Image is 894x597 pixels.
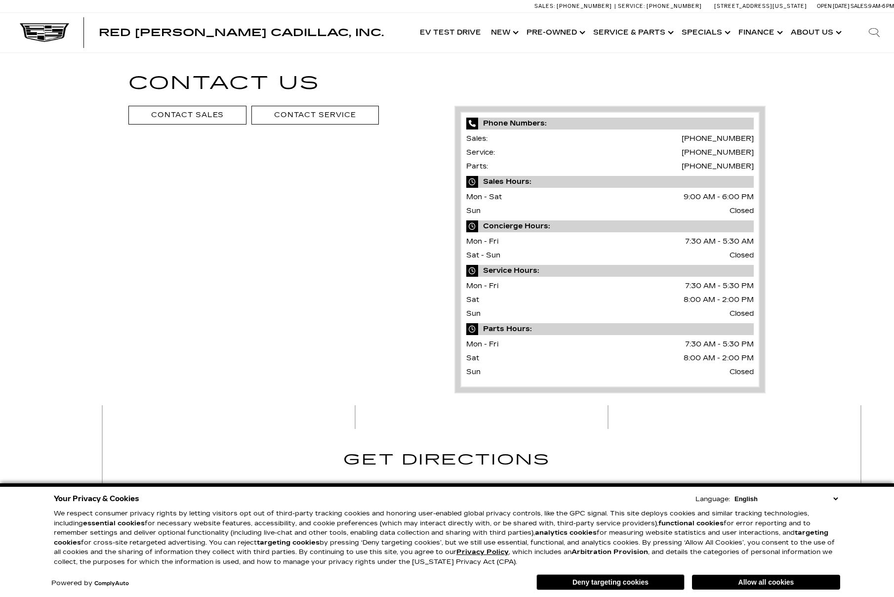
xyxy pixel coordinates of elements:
h1: Contact Us [128,69,766,98]
span: Service: [618,3,645,9]
span: 7:30 AM - 5:30 PM [685,338,754,351]
a: [STREET_ADDRESS][US_STATE] [714,3,807,9]
span: Parts Hours: [466,323,754,335]
a: [PHONE_NUMBER] [682,148,754,157]
strong: targeting cookies [54,529,828,547]
span: Mon - Fri [466,340,498,348]
a: New [486,13,522,52]
span: [PHONE_NUMBER] [647,3,702,9]
span: 9:00 AM - 6:00 PM [684,190,754,204]
span: Sales: [466,134,488,143]
span: 7:30 AM - 5:30 PM [685,279,754,293]
span: Sun [466,368,481,376]
a: EV Test Drive [415,13,486,52]
span: Sales Hours: [466,176,754,188]
a: Privacy Policy [456,548,509,556]
a: About Us [786,13,845,52]
a: Contact Sales [128,106,246,124]
span: Mon - Fri [466,237,498,246]
span: Sun [466,207,481,215]
a: Contact Service [251,106,378,124]
h2: Get Directions [324,448,570,472]
span: Mon - Sat [466,193,502,201]
strong: analytics cookies [535,529,597,537]
a: Sales: [PHONE_NUMBER] [534,3,614,9]
input: Enter Your Starting Address [324,480,570,507]
span: Sales: [851,3,868,9]
a: Finance [733,13,786,52]
img: Cadillac Dark Logo with Cadillac White Text [20,23,69,42]
a: [PHONE_NUMBER] [682,134,754,143]
a: Pre-Owned [522,13,588,52]
strong: essential cookies [83,519,145,527]
span: 9 AM-6 PM [868,3,894,9]
span: Parts: [466,162,488,171]
span: Concierge Hours: [466,220,754,232]
a: Service: [PHONE_NUMBER] [614,3,704,9]
span: Sat [466,296,479,304]
button: Deny targeting cookies [536,574,685,590]
span: Mon - Fri [466,282,498,290]
span: Sat [466,354,479,362]
span: Closed [730,365,754,379]
span: Service Hours: [466,265,754,277]
div: Powered by [51,580,129,587]
span: [PHONE_NUMBER] [557,3,612,9]
p: We respect consumer privacy rights by letting visitors opt out of third-party tracking cookies an... [54,509,840,567]
span: Open [DATE] [817,3,850,9]
a: Specials [677,13,733,52]
strong: Arbitration Provision [571,548,648,556]
span: Phone Numbers: [466,118,754,129]
span: Sun [466,309,481,318]
a: Red [PERSON_NAME] Cadillac, Inc. [99,28,384,38]
strong: functional cookies [658,519,724,527]
span: Red [PERSON_NAME] Cadillac, Inc. [99,27,384,39]
span: 8:00 AM - 2:00 PM [684,293,754,307]
span: Closed [730,204,754,218]
div: Language: [695,496,730,503]
span: Closed [730,307,754,321]
span: 8:00 AM - 2:00 PM [684,351,754,365]
span: Your Privacy & Cookies [54,492,139,506]
span: Service: [466,148,495,157]
a: [PHONE_NUMBER] [682,162,754,171]
a: Service & Parts [588,13,677,52]
strong: targeting cookies [257,539,320,547]
span: Sales: [534,3,555,9]
span: Closed [730,249,754,262]
a: ComplyAuto [94,581,129,587]
button: Allow all cookies [692,575,840,590]
span: Sat - Sun [466,251,500,259]
select: Language Select [732,494,840,504]
span: 7:30 AM - 5:30 AM [685,235,754,249]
